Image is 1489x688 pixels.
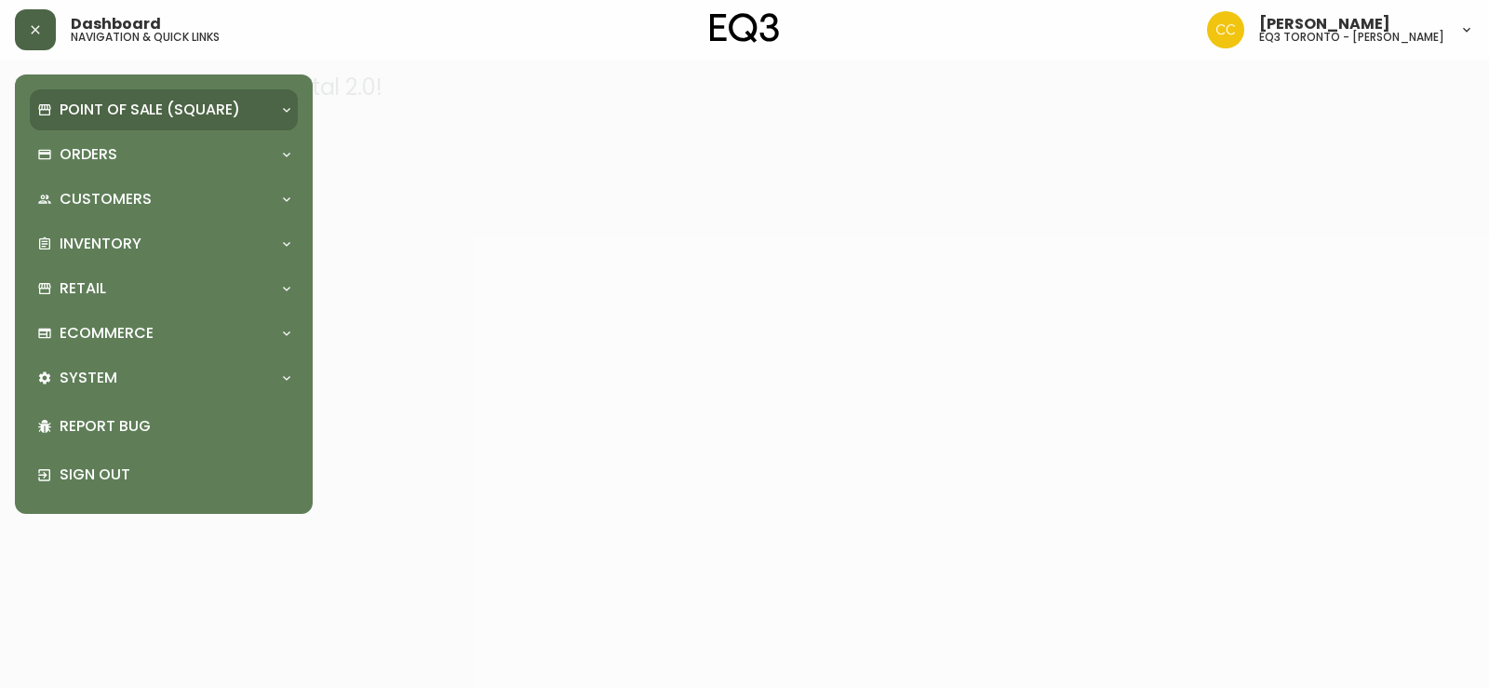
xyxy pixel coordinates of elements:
div: Inventory [30,223,298,264]
div: Report Bug [30,402,298,451]
p: Inventory [60,234,141,254]
div: System [30,357,298,398]
span: [PERSON_NAME] [1259,17,1390,32]
h5: navigation & quick links [71,32,220,43]
p: System [60,368,117,388]
p: Ecommerce [60,323,154,344]
div: Ecommerce [30,313,298,354]
p: Sign Out [60,465,290,485]
div: Sign Out [30,451,298,499]
div: Point of Sale (Square) [30,89,298,130]
div: Customers [30,179,298,220]
img: ec7176bad513007d25397993f68ebbfb [1207,11,1244,48]
p: Orders [60,144,117,165]
h5: eq3 toronto - [PERSON_NAME] [1259,32,1444,43]
p: Report Bug [60,416,290,437]
span: Dashboard [71,17,161,32]
div: Retail [30,268,298,309]
div: Orders [30,134,298,175]
p: Retail [60,278,106,299]
p: Customers [60,189,152,209]
img: logo [710,13,779,43]
p: Point of Sale (Square) [60,100,240,120]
